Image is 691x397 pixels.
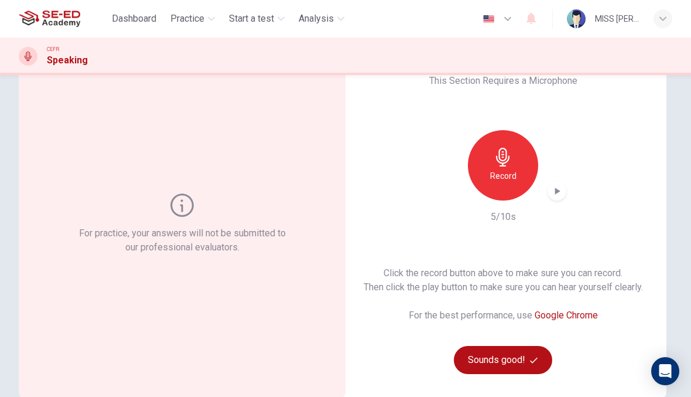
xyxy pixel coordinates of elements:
h6: For practice, your answers will not be submitted to our professional evaluators. [77,226,288,255]
span: Start a test [229,12,274,26]
img: SE-ED Academy logo [19,7,80,30]
span: Analysis [299,12,334,26]
img: Profile picture [567,9,586,28]
button: Record [468,130,538,201]
h6: Click the record button above to make sure you can record. Then click the play button to make sur... [364,266,643,294]
div: Open Intercom Messenger [651,357,679,385]
button: Analysis [294,8,349,29]
span: Dashboard [112,12,156,26]
h6: Record [490,169,516,183]
button: Start a test [224,8,289,29]
a: Google Chrome [535,310,598,321]
a: SE-ED Academy logo [19,7,107,30]
div: MISS [PERSON_NAME] [595,12,639,26]
h6: For the best performance, use [409,308,598,323]
h6: This Section Requires a Microphone [429,74,577,88]
h1: Speaking [47,53,88,67]
img: en [481,15,496,23]
button: Sounds good! [454,346,552,374]
span: CEFR [47,45,59,53]
span: Practice [170,12,204,26]
button: Practice [166,8,220,29]
h6: 5/10s [491,210,516,224]
button: Dashboard [107,8,161,29]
